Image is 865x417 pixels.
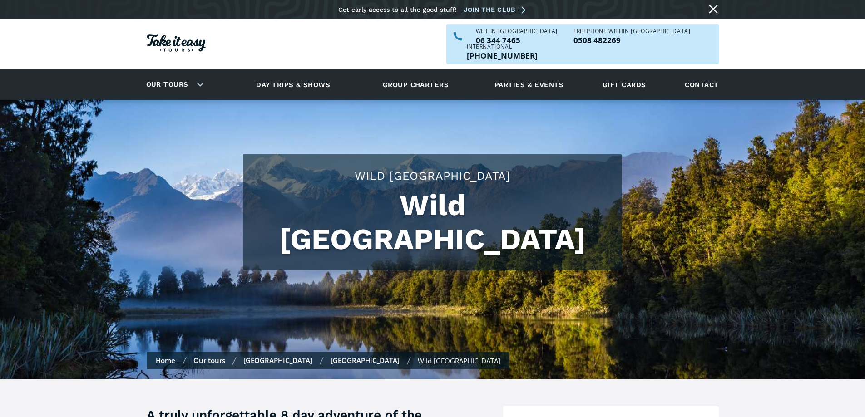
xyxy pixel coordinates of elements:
a: Call us outside of NZ on +6463447465 [467,52,538,59]
img: Take it easy Tours logo [147,34,206,52]
p: 0508 482269 [573,36,690,44]
a: Home [156,356,175,365]
a: Call us freephone within NZ on 0508482269 [573,36,690,44]
a: [GEOGRAPHIC_DATA] [243,356,312,365]
a: Our tours [139,74,195,95]
a: Call us within NZ on 063447465 [476,36,558,44]
a: Contact [680,72,723,97]
a: Our tours [193,356,225,365]
div: Freephone WITHIN [GEOGRAPHIC_DATA] [573,29,690,34]
p: 06 344 7465 [476,36,558,44]
div: Wild [GEOGRAPHIC_DATA] [418,356,500,365]
a: Join the club [464,4,529,15]
nav: Breadcrumbs [147,352,509,369]
div: Get early access to all the good stuff! [338,6,457,13]
a: Close message [706,2,721,16]
a: Group charters [371,72,460,97]
a: Parties & events [490,72,568,97]
h1: Wild [GEOGRAPHIC_DATA] [252,188,613,256]
a: Day trips & shows [245,72,341,97]
a: Homepage [147,30,206,59]
div: International [467,44,538,49]
h2: Wild [GEOGRAPHIC_DATA] [252,168,613,184]
a: [GEOGRAPHIC_DATA] [331,356,400,365]
div: WITHIN [GEOGRAPHIC_DATA] [476,29,558,34]
a: Gift cards [598,72,651,97]
div: Our tours [135,72,211,97]
p: [PHONE_NUMBER] [467,52,538,59]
